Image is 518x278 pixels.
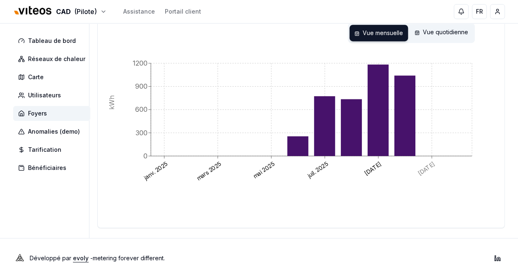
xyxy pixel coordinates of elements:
[349,25,408,41] div: Vue mensuelle
[13,70,94,85] a: Carte
[123,7,155,16] a: Assistance
[13,52,94,66] a: Réseaux de chaleur
[136,128,148,137] tspan: 300
[28,164,66,172] span: Bénéficiaires
[13,3,107,21] button: CAD(Pilote)
[28,127,80,136] span: Anomalies (demo)
[143,152,148,160] tspan: 0
[13,33,94,48] a: Tableau de bord
[74,7,97,16] span: (Pilote)
[28,109,47,118] span: Foyers
[28,91,61,99] span: Utilisateurs
[165,7,201,16] a: Portail client
[28,37,76,45] span: Tableau de bord
[13,252,26,265] img: Evoly Logo
[13,124,94,139] a: Anomalies (demo)
[476,7,483,16] span: FR
[13,88,94,103] a: Utilisateurs
[363,160,382,177] text: [DATE]
[56,7,71,16] span: CAD
[13,1,53,21] img: Viteos - CAD Logo
[13,106,94,121] a: Foyers
[410,25,473,41] div: Vue quotidienne
[472,4,487,19] button: FR
[306,160,329,179] text: juil. 2025
[133,59,148,67] tspan: 1200
[135,105,148,113] tspan: 600
[28,73,44,81] span: Carte
[28,146,61,154] span: Tarification
[135,82,148,90] tspan: 900
[73,254,89,262] a: evoly
[108,95,116,110] tspan: kWh
[13,160,94,175] a: Bénéficiaires
[30,252,165,264] p: Développé par - metering forever different .
[13,142,94,157] a: Tarification
[28,55,85,63] span: Réseaux de chaleur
